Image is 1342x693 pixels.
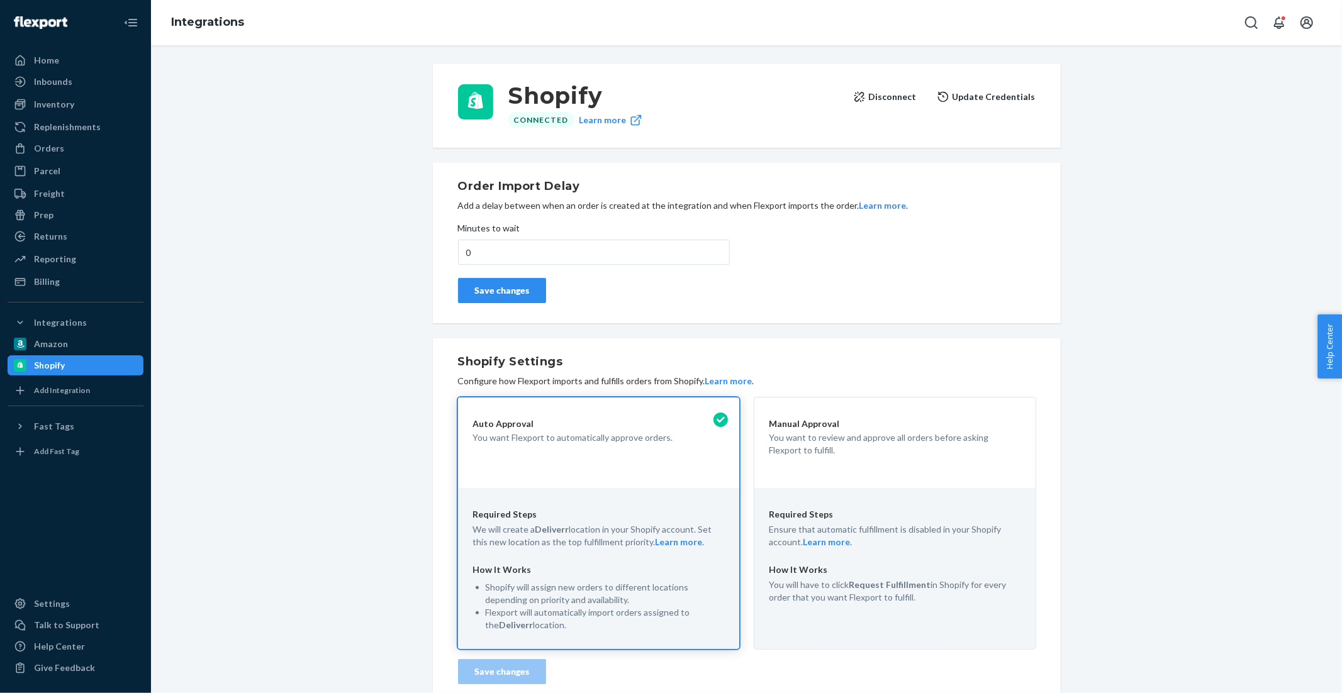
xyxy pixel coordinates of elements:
a: Reporting [8,249,143,269]
p: Shopify will assign new orders to different locations depending on priority and availability. [486,581,724,606]
p: You want Flexport to automatically approve orders. [473,431,724,444]
a: Add Fast Tag [8,441,143,462]
a: Freight [8,184,143,204]
p: Manual Approval [769,418,1020,430]
div: Connected [508,112,574,128]
div: Give Feedback [34,662,95,674]
a: Amazon [8,334,143,354]
p: You want to review and approve all orders before asking Flexport to fulfill. [769,431,1020,457]
p: Configure how Flexport imports and fulfills orders from Shopify. . [458,375,1036,387]
div: Replenishments [34,121,101,133]
a: Orders [8,138,143,158]
a: Returns [8,226,143,247]
div: Save changes [469,665,535,678]
img: Flexport logo [14,16,67,29]
a: Shopify [8,355,143,375]
button: Give Feedback [8,658,143,678]
a: Inventory [8,94,143,114]
div: Add Integration [34,385,90,396]
div: Home [34,54,59,67]
button: Auto ApprovalYou want Flexport to automatically approve orders.Required StepsWe will create aDeli... [458,397,739,649]
h3: Shopify [508,84,843,107]
button: Learn more [803,536,851,548]
a: Prep [8,205,143,225]
a: Learn more [579,112,642,128]
p: Add a delay between when an order is created at the integration and when Flexport imports the ord... [458,199,1036,212]
button: Learn more [859,199,907,212]
a: Integrations [171,15,244,29]
ol: breadcrumbs [161,4,254,41]
button: Integrations [8,313,143,333]
a: Talk to Support [8,615,143,635]
div: Prep [34,209,53,221]
strong: Request Fulfillment [849,579,931,590]
button: Manual ApprovalYou want to review and approve all orders before asking Flexport to fulfill.Requir... [754,397,1036,649]
strong: Deliverr [535,524,569,535]
p: We will create a location in your Shopify account. Set this new location as the top fulfillment p... [473,523,724,548]
p: Required Steps [769,508,1020,521]
h2: Shopify Settings [458,353,1036,370]
div: Reporting [34,253,76,265]
p: Flexport will automatically import orders assigned to the location. [486,606,724,631]
button: Learn more [705,375,752,387]
div: Parcel [34,165,60,177]
a: Home [8,50,143,70]
h2: Order Import Delay [458,178,1036,194]
a: Add Integration [8,380,143,401]
div: Inbounds [34,75,72,88]
a: Parcel [8,161,143,181]
button: Save changes [458,659,546,684]
button: Learn more [656,536,703,548]
button: Help Center [1317,314,1342,379]
div: Fast Tags [34,420,74,433]
div: Billing [34,275,60,288]
span: Minutes to wait [458,222,520,240]
a: Replenishments [8,117,143,137]
div: Add Fast Tag [34,446,79,457]
strong: Deliverr [500,619,534,630]
button: Open notifications [1267,10,1292,35]
button: Close Navigation [118,10,143,35]
div: Settings [34,597,70,610]
button: Save changes [458,278,546,303]
input: Minutes to wait [458,240,730,265]
a: Inbounds [8,72,143,92]
p: Required Steps [473,508,724,521]
p: You will have to click in Shopify for every order that you want Flexport to fulfill. [769,579,1020,604]
div: Help Center [34,640,85,653]
p: How It Works [769,563,1020,576]
a: Help Center [8,636,143,657]
button: Open Search Box [1239,10,1264,35]
a: Settings [8,594,143,614]
div: Integrations [34,316,87,329]
button: Open account menu [1294,10,1319,35]
div: Talk to Support [34,619,99,631]
div: Freight [34,187,65,200]
a: Billing [8,272,143,292]
div: Save changes [469,284,535,297]
div: Orders [34,142,64,155]
button: Fast Tags [8,416,143,436]
div: Inventory [34,98,74,111]
div: Returns [34,230,67,243]
p: Ensure that automatic fulfillment is disabled in your Shopify account. . [769,523,1020,548]
div: Amazon [34,338,68,350]
div: Shopify [34,359,65,372]
p: Auto Approval [473,418,724,430]
p: How It Works [473,563,724,576]
button: Disconnect [853,84,917,109]
button: Update Credentials [937,84,1036,109]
